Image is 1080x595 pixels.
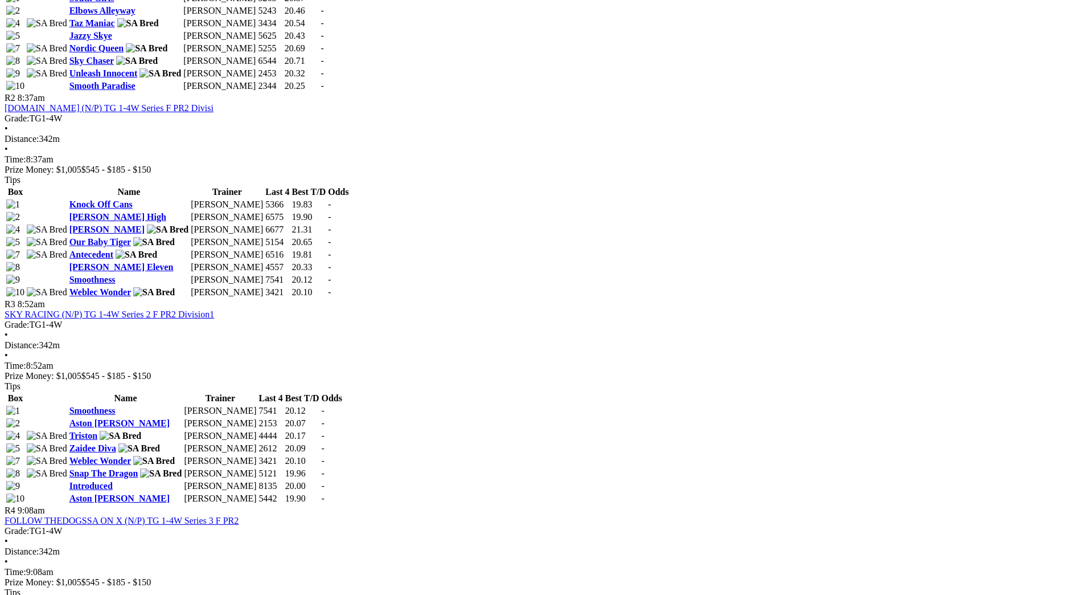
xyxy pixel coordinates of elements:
[190,262,264,273] td: [PERSON_NAME]
[5,124,8,133] span: •
[6,287,24,297] img: 10
[328,225,331,234] span: -
[258,393,284,404] th: Last 4
[27,237,67,247] img: SA Bred
[183,418,257,429] td: [PERSON_NAME]
[328,287,331,297] span: -
[5,371,1075,381] div: Prize Money: $1,005
[6,250,20,260] img: 7
[6,237,20,247] img: 5
[183,55,256,67] td: [PERSON_NAME]
[5,526,1075,536] div: TG1-4W
[5,134,1075,144] div: 342m
[5,340,1075,351] div: 342m
[69,393,183,404] th: Name
[5,567,1075,577] div: 9:08am
[5,557,8,567] span: •
[284,5,319,17] td: 20.46
[291,287,327,298] td: 20.10
[265,237,290,248] td: 5154
[69,225,145,234] a: [PERSON_NAME]
[258,480,284,492] td: 8135
[321,68,323,78] span: -
[27,287,67,297] img: SA Bred
[5,567,26,577] span: Time:
[27,431,67,441] img: SA Bred
[5,113,30,123] span: Grade:
[183,393,257,404] th: Trainer
[69,275,116,284] a: Smoothness
[6,43,20,54] img: 7
[291,274,327,286] td: 20.12
[81,577,151,587] span: $545 - $185 - $150
[327,186,349,198] th: Odds
[321,43,323,53] span: -
[285,405,320,417] td: 20.12
[265,224,290,235] td: 6677
[100,431,141,441] img: SA Bred
[6,68,20,79] img: 9
[139,68,181,79] img: SA Bred
[5,93,15,103] span: R2
[328,250,331,259] span: -
[5,113,1075,124] div: TG1-4W
[5,547,39,556] span: Distance:
[69,199,133,209] a: Knock Off Cans
[321,81,323,91] span: -
[6,18,20,28] img: 4
[6,481,20,491] img: 9
[183,43,256,54] td: [PERSON_NAME]
[69,56,114,66] a: Sky Chaser
[5,154,26,164] span: Time:
[321,418,324,428] span: -
[6,81,24,91] img: 10
[321,431,324,441] span: -
[5,516,239,525] a: FOLLOW THEDOGSSA ON X (N/P) TG 1-4W Series 3 F PR2
[321,406,324,415] span: -
[285,443,320,454] td: 20.09
[190,249,264,260] td: [PERSON_NAME]
[328,262,331,272] span: -
[257,80,282,92] td: 2344
[6,443,20,454] img: 5
[265,211,290,223] td: 6575
[69,18,115,28] a: Taz Maniac
[5,154,1075,165] div: 8:37am
[321,56,323,66] span: -
[18,299,45,309] span: 8:52am
[5,506,15,515] span: R4
[6,468,20,479] img: 8
[27,68,67,79] img: SA Bred
[5,351,8,360] span: •
[69,418,170,428] a: Aston [PERSON_NAME]
[257,5,282,17] td: 5243
[190,287,264,298] td: [PERSON_NAME]
[5,330,8,340] span: •
[183,68,256,79] td: [PERSON_NAME]
[6,56,20,66] img: 8
[5,144,8,154] span: •
[183,80,256,92] td: [PERSON_NAME]
[257,55,282,67] td: 6544
[291,237,327,248] td: 20.65
[69,468,138,478] a: Snap The Dragon
[183,18,256,29] td: [PERSON_NAME]
[284,30,319,42] td: 20.43
[133,237,175,247] img: SA Bred
[6,199,20,210] img: 1
[291,186,327,198] th: Best T/D
[190,274,264,286] td: [PERSON_NAME]
[284,55,319,67] td: 20.71
[133,456,175,466] img: SA Bred
[6,212,20,222] img: 2
[321,443,324,453] span: -
[183,430,257,442] td: [PERSON_NAME]
[258,443,284,454] td: 2612
[285,455,320,467] td: 20.10
[27,225,67,235] img: SA Bred
[190,211,264,223] td: [PERSON_NAME]
[6,262,20,272] img: 8
[291,224,327,235] td: 21.31
[257,68,282,79] td: 2453
[27,456,67,466] img: SA Bred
